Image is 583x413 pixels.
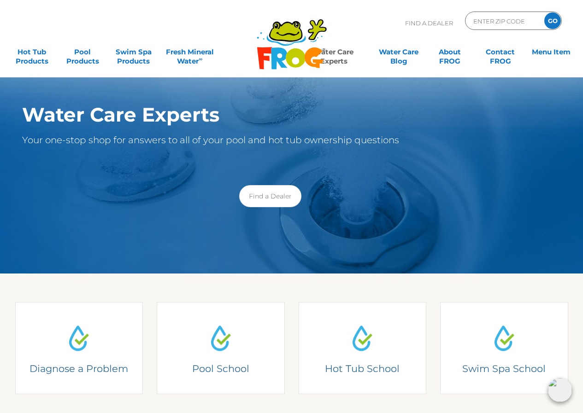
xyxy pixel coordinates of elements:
[111,43,156,61] a: Swim SpaProducts
[345,321,379,355] img: Water Drop Icon
[204,321,238,355] img: Water Drop Icon
[9,43,54,61] a: Hot TubProducts
[62,321,96,355] img: Water Drop Icon
[548,378,572,402] img: openIcon
[376,43,421,61] a: Water CareBlog
[478,43,523,61] a: ContactFROG
[405,12,453,35] p: Find A Dealer
[440,302,568,394] a: Water Drop IconSwim Spa SchoolSwim Spa SchoolLearn from the experts how to care for your swim spa.
[22,133,518,147] p: Your one-stop shop for answers to all of your pool and hot tub ownership questions
[427,43,472,61] a: AboutFROG
[199,56,202,62] sup: ∞
[297,43,371,61] a: Water CareExperts
[162,43,218,61] a: Fresh MineralWater∞
[60,43,105,61] a: PoolProducts
[22,104,518,126] h1: Water Care Experts
[544,12,561,29] input: GO
[239,185,301,207] a: Find a Dealer
[164,362,278,375] h4: Pool School
[447,362,561,375] h4: Swim Spa School
[487,321,521,355] img: Water Drop Icon
[299,302,427,394] a: Water Drop IconHot Tub SchoolHot Tub SchoolLearn from the experts how to care for your Hot Tub.
[305,362,419,375] h4: Hot Tub School
[28,362,130,375] h4: Diagnose a Problem
[472,14,535,28] input: Zip Code Form
[529,43,574,61] a: Menu Item
[157,302,285,394] a: Water Drop IconPool SchoolPool SchoolLearn from the experts how to care for your pool.
[15,302,143,394] a: Water Drop IconDiagnose a ProblemDiagnose a Problem2-3 questions and we can help.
